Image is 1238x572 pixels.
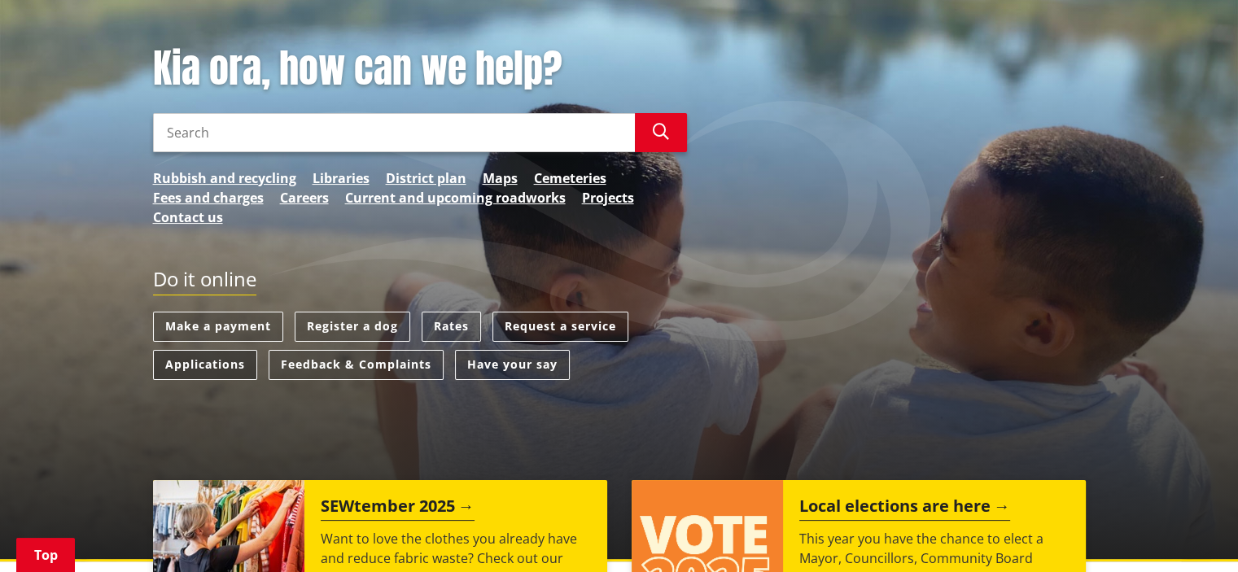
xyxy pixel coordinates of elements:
a: Have your say [455,350,570,380]
a: Careers [280,188,329,207]
a: Fees and charges [153,188,264,207]
input: Search input [153,113,635,152]
h2: SEWtember 2025 [321,496,475,521]
h1: Kia ora, how can we help? [153,46,687,93]
a: Make a payment [153,312,283,342]
a: Cemeteries [534,168,606,188]
a: Rubbish and recycling [153,168,296,188]
a: Feedback & Complaints [269,350,444,380]
a: Maps [483,168,518,188]
h2: Local elections are here [799,496,1010,521]
a: Request a service [492,312,628,342]
a: Current and upcoming roadworks [345,188,566,207]
a: Contact us [153,207,223,227]
a: Register a dog [295,312,410,342]
a: Rates [422,312,481,342]
a: Top [16,538,75,572]
iframe: Messenger Launcher [1163,504,1222,562]
a: District plan [386,168,466,188]
a: Libraries [313,168,370,188]
h2: Do it online [153,268,256,296]
a: Projects [582,188,634,207]
a: Applications [153,350,257,380]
